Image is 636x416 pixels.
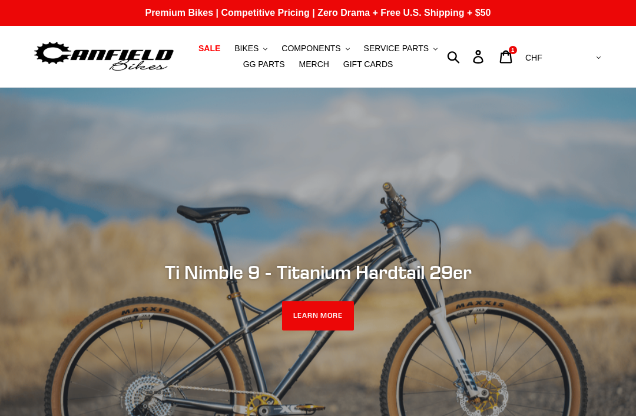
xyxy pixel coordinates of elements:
[282,301,355,331] a: LEARN MORE
[299,59,329,69] span: MERCH
[276,41,355,56] button: COMPONENTS
[343,59,393,69] span: GIFT CARDS
[198,44,220,54] span: SALE
[358,41,443,56] button: SERVICE PARTS
[511,47,514,53] span: 1
[364,44,429,54] span: SERVICE PARTS
[193,41,226,56] a: SALE
[337,56,399,72] a: GIFT CARDS
[32,261,604,283] h2: Ti Nimble 9 - Titanium Hardtail 29er
[237,56,291,72] a: GG PARTS
[293,56,335,72] a: MERCH
[243,59,285,69] span: GG PARTS
[228,41,273,56] button: BIKES
[493,44,521,69] a: 1
[281,44,340,54] span: COMPONENTS
[32,39,175,75] img: Canfield Bikes
[234,44,259,54] span: BIKES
